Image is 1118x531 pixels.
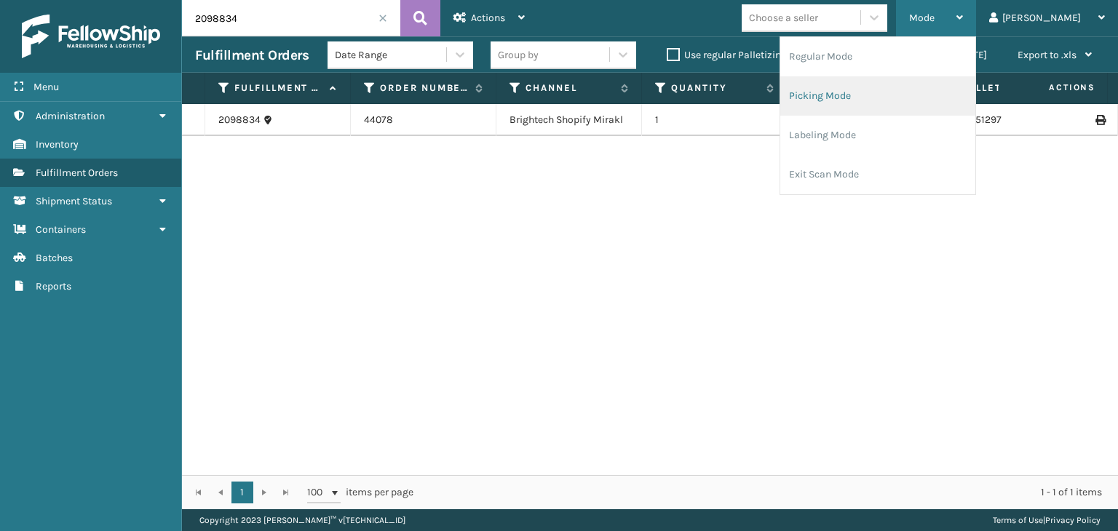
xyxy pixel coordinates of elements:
td: Brightech Shopify Mirakl [496,104,642,136]
span: Administration [36,110,105,122]
div: Group by [498,47,539,63]
label: Channel [526,81,614,95]
p: Copyright 2023 [PERSON_NAME]™ v [TECHNICAL_ID] [199,509,405,531]
td: FEDZ551297 [933,104,1079,136]
a: Terms of Use [993,515,1043,525]
a: Privacy Policy [1045,515,1101,525]
li: Exit Scan Mode [780,155,975,194]
li: Picking Mode [780,76,975,116]
span: 100 [307,485,329,500]
span: Mode [909,12,935,24]
i: Print Label [1095,115,1104,125]
label: Order Number [380,81,468,95]
span: Menu [33,81,59,93]
span: Fulfillment Orders [36,167,118,179]
span: items per page [307,482,413,503]
label: Quantity [671,81,759,95]
div: | [993,509,1101,531]
div: Choose a seller [749,10,818,25]
span: Reports [36,280,71,292]
span: Export to .xls [1018,49,1077,61]
a: 2098834 [218,113,261,127]
span: Actions [471,12,505,24]
a: 1 [231,482,253,503]
td: 1 [642,104,788,136]
div: 1 - 1 of 1 items [434,485,1102,500]
div: Date Range [335,47,448,63]
span: Inventory [36,138,79,151]
span: Actions [1003,76,1104,100]
td: 44078 [351,104,496,136]
label: Use regular Palletizing mode [667,49,815,61]
img: logo [22,15,160,58]
li: Regular Mode [780,37,975,76]
label: Fulfillment Order Id [234,81,322,95]
h3: Fulfillment Orders [195,47,309,64]
span: Containers [36,223,86,236]
li: Labeling Mode [780,116,975,155]
span: Batches [36,252,73,264]
span: Shipment Status [36,195,112,207]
